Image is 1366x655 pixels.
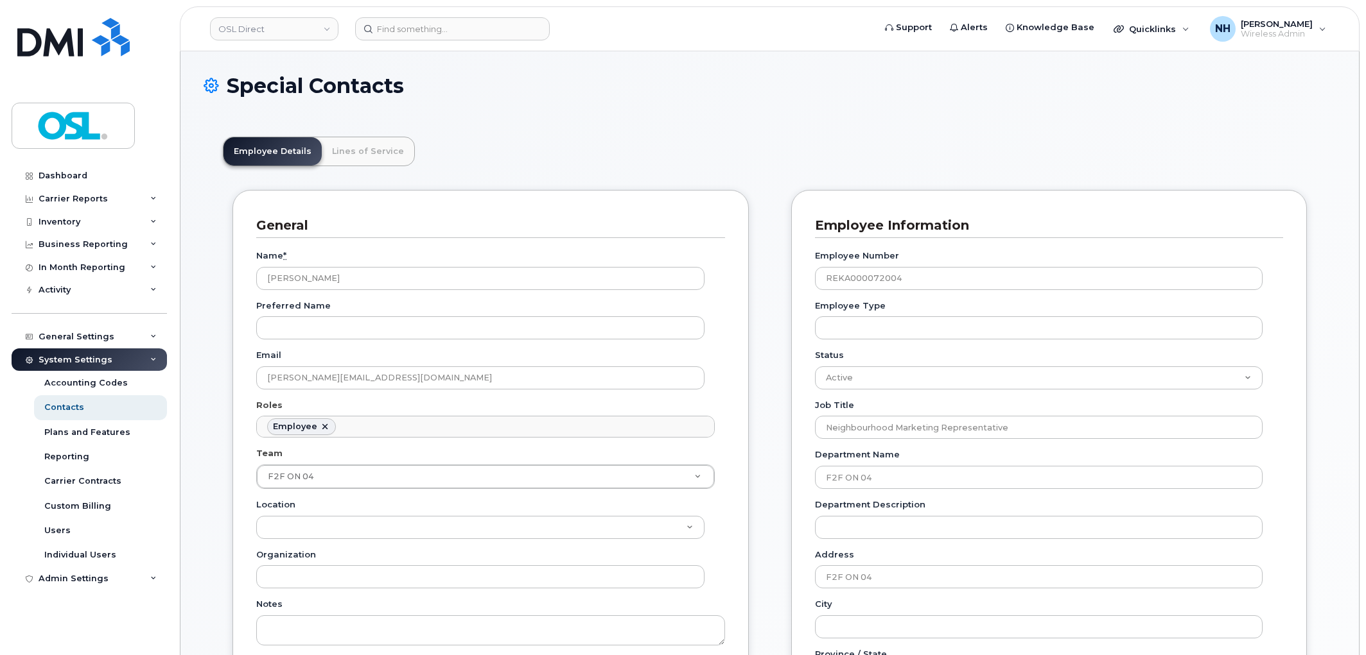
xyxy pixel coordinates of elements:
[815,448,900,461] label: Department Name
[256,300,331,312] label: Preferred Name
[256,399,283,411] label: Roles
[815,250,899,262] label: Employee Number
[815,549,854,561] label: Address
[322,137,414,166] a: Lines of Service
[815,300,886,312] label: Employee Type
[256,447,283,459] label: Team
[815,217,1274,234] h3: Employee Information
[256,349,281,361] label: Email
[256,217,715,234] h3: General
[256,498,295,511] label: Location
[256,549,316,561] label: Organization
[815,349,844,361] label: Status
[815,598,832,610] label: City
[283,250,286,260] abbr: required
[204,74,1336,97] h1: Special Contacts
[815,399,854,411] label: Job Title
[815,498,925,511] label: Department Description
[256,250,286,262] label: Name
[257,465,714,488] a: F2F ON 04
[268,472,314,481] span: F2F ON 04
[223,137,322,166] a: Employee Details
[256,598,283,610] label: Notes
[273,421,317,432] div: Employee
